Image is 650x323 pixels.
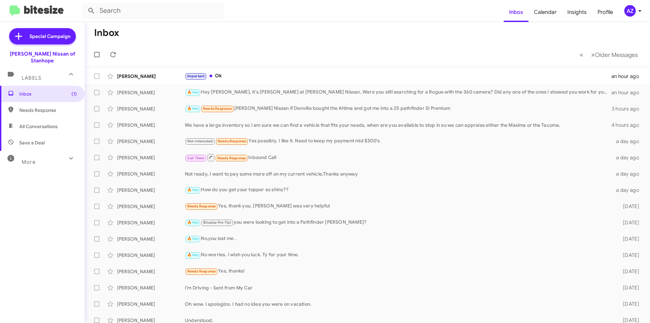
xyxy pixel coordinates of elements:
[612,105,645,112] div: 3 hours ago
[185,301,612,307] div: Oh wow. I apologize. I had no idea you were on vacation.
[203,106,232,111] span: Needs Response
[22,75,41,81] span: Labels
[611,89,645,96] div: an hour ago
[117,73,185,80] div: [PERSON_NAME]
[562,2,592,22] a: Insights
[528,2,562,22] a: Calendar
[117,219,185,226] div: [PERSON_NAME]
[185,202,612,210] div: Yes, thank you. [PERSON_NAME] was very helpful
[117,122,185,128] div: [PERSON_NAME]
[19,90,77,97] span: Inbox
[187,90,199,95] span: 🔥 Hot
[187,74,205,78] span: Important
[187,253,199,257] span: 🔥 Hot
[504,2,528,22] a: Inbox
[612,170,645,177] div: a day ago
[612,187,645,194] div: a day ago
[576,48,587,62] button: Previous
[203,220,231,225] span: Bitesize Pro-Tip!
[185,235,612,243] div: No,you lost me .
[612,268,645,275] div: [DATE]
[117,105,185,112] div: [PERSON_NAME]
[187,204,216,208] span: Needs Response
[94,27,119,38] h1: Inbox
[187,188,199,192] span: 🔥 Hot
[185,219,612,226] div: you were looking to get into a Pathfinder [PERSON_NAME]?
[619,5,643,17] button: AZ
[218,139,246,143] span: Needs Response
[624,5,636,17] div: AZ
[9,28,76,44] a: Special Campaign
[612,236,645,242] div: [DATE]
[117,301,185,307] div: [PERSON_NAME]
[19,123,58,130] span: All Conversations
[611,73,645,80] div: an hour ago
[19,107,77,114] span: Needs Response
[82,3,224,19] input: Search
[117,187,185,194] div: [PERSON_NAME]
[185,72,611,80] div: Ok
[185,137,612,145] div: Yes possibly. I like it. Need to keep my payment mid $300's
[611,122,645,128] div: 4 hours ago
[185,186,612,194] div: How do you get your topper so shiny??
[612,203,645,210] div: [DATE]
[185,170,612,177] div: Not ready, I want to pay some more off on my current vehicle,Thanks anyway
[187,237,199,241] span: 🔥 Hot
[612,301,645,307] div: [DATE]
[187,269,216,274] span: Needs Response
[117,89,185,96] div: [PERSON_NAME]
[187,106,199,111] span: 🔥 Hot
[22,159,36,165] span: More
[19,139,45,146] span: Save a Deal
[185,251,612,259] div: No worries. I wish you luck. Ty for your time.
[185,153,612,162] div: Inbound Call
[185,267,612,275] div: Yes, thanks!
[612,219,645,226] div: [DATE]
[591,51,595,59] span: »
[612,138,645,145] div: a day ago
[187,220,199,225] span: 🔥 Hot
[217,156,246,160] span: Needs Response
[595,51,638,59] span: Older Messages
[29,33,70,40] span: Special Campaign
[117,138,185,145] div: [PERSON_NAME]
[71,90,77,97] span: (1)
[580,51,583,59] span: «
[187,139,213,143] span: Not-Interested
[117,170,185,177] div: [PERSON_NAME]
[612,284,645,291] div: [DATE]
[117,154,185,161] div: [PERSON_NAME]
[185,284,612,291] div: I'm Driving - Sent from My Car
[612,252,645,259] div: [DATE]
[185,122,611,128] div: We have a large inventory so I am sure we can find a vehicle that fits your needs, when are you a...
[587,48,642,62] button: Next
[185,88,611,96] div: Hey [PERSON_NAME], it's [PERSON_NAME] at [PERSON_NAME] Nissan. Were you still searching for a Rog...
[117,236,185,242] div: [PERSON_NAME]
[592,2,619,22] a: Profile
[187,156,205,160] span: Call Them
[117,268,185,275] div: [PERSON_NAME]
[185,105,612,113] div: [PERSON_NAME] Nissan if Denville bought the Altima and got me into a 25 pathfinder Sl Premium
[612,154,645,161] div: a day ago
[117,252,185,259] div: [PERSON_NAME]
[117,203,185,210] div: [PERSON_NAME]
[117,284,185,291] div: [PERSON_NAME]
[576,48,642,62] nav: Page navigation example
